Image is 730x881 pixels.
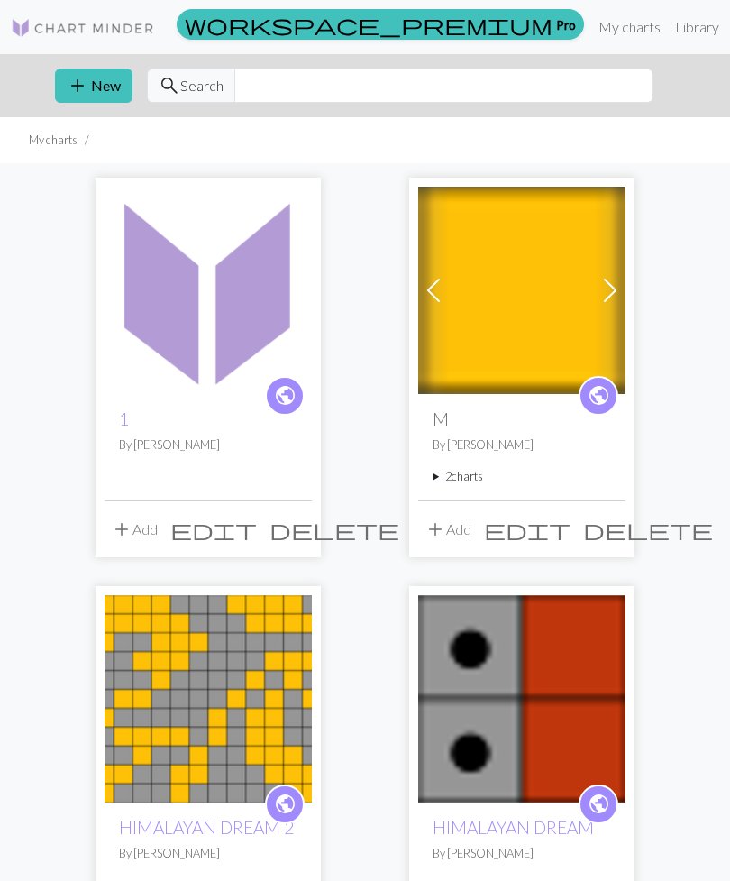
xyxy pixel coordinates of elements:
[418,512,478,546] button: Add
[274,790,297,818] span: public
[269,517,399,542] span: delete
[583,517,713,542] span: delete
[67,73,88,98] span: add
[119,408,129,429] a: 1
[265,376,305,416] a: public
[29,132,78,149] li: My charts
[164,512,263,546] button: Edit
[591,9,668,45] a: My charts
[105,280,312,297] a: 1
[433,436,611,454] p: By [PERSON_NAME]
[668,9,726,45] a: Library
[433,845,611,862] p: By [PERSON_NAME]
[418,595,625,803] img: HIMALAYAN DREAM
[55,69,132,103] button: New
[588,786,610,822] i: public
[170,519,257,540] i: Edit
[577,512,719,546] button: Delete
[11,17,155,39] img: Logo
[119,845,297,862] p: By [PERSON_NAME]
[588,790,610,818] span: public
[484,517,570,542] span: edit
[433,817,594,838] a: HIMALAYAN DREAM
[180,75,224,96] span: Search
[579,376,618,416] a: public
[418,280,625,297] a: M
[105,187,312,394] img: 1
[579,785,618,824] a: public
[418,187,625,394] img: M
[105,688,312,705] a: HIMALAYAN DREAM 2
[177,9,584,40] a: Pro
[274,378,297,414] i: public
[274,381,297,409] span: public
[105,512,164,546] button: Add
[433,408,611,429] h2: M
[588,381,610,409] span: public
[274,786,297,822] i: public
[484,519,570,540] i: Edit
[418,688,625,705] a: HIMALAYAN DREAM
[105,595,312,803] img: HIMALAYAN DREAM 2
[185,12,552,37] span: workspace_premium
[111,517,132,542] span: add
[159,73,180,98] span: search
[478,512,577,546] button: Edit
[265,785,305,824] a: public
[424,517,446,542] span: add
[263,512,406,546] button: Delete
[433,468,611,485] summary: 2charts
[119,436,297,454] p: By [PERSON_NAME]
[588,378,610,414] i: public
[119,817,294,838] a: HIMALAYAN DREAM 2
[170,517,257,542] span: edit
